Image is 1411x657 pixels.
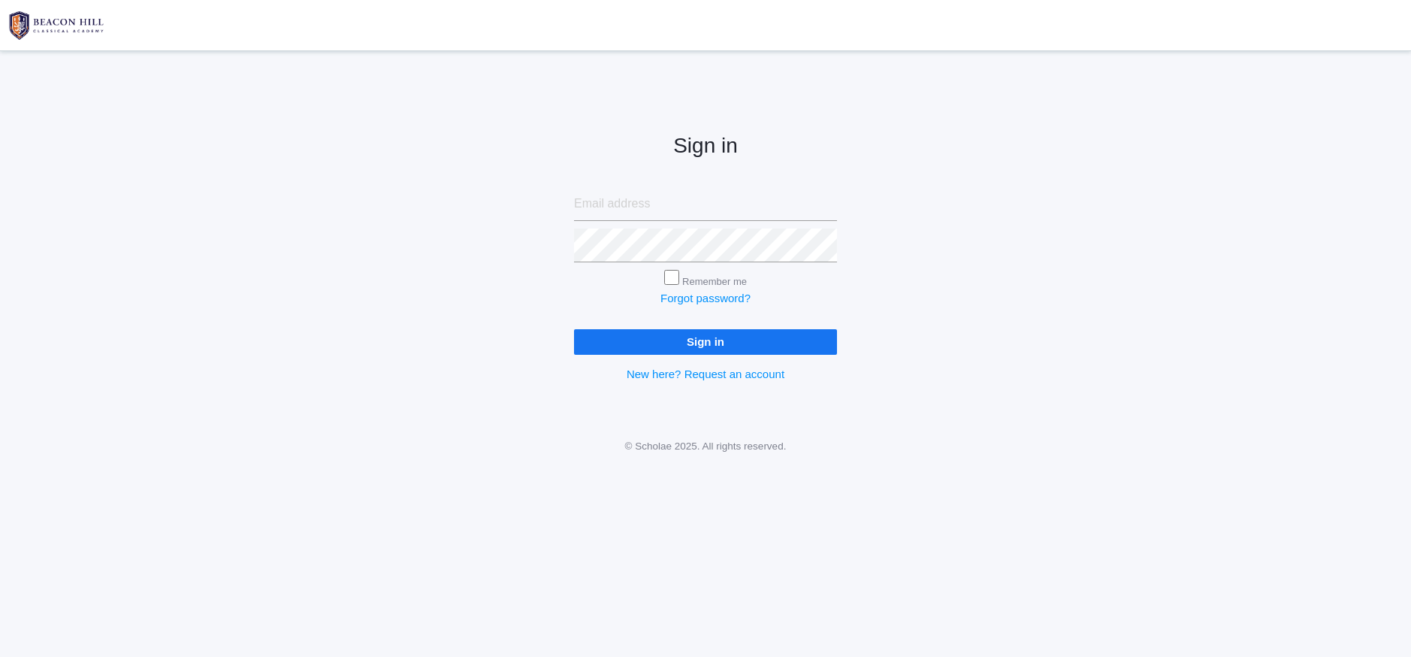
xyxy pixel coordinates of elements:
label: Remember me [682,276,747,287]
a: Forgot password? [660,292,751,304]
input: Sign in [574,329,837,354]
input: Email address [574,187,837,221]
h2: Sign in [574,135,837,158]
a: New here? Request an account [627,368,784,380]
